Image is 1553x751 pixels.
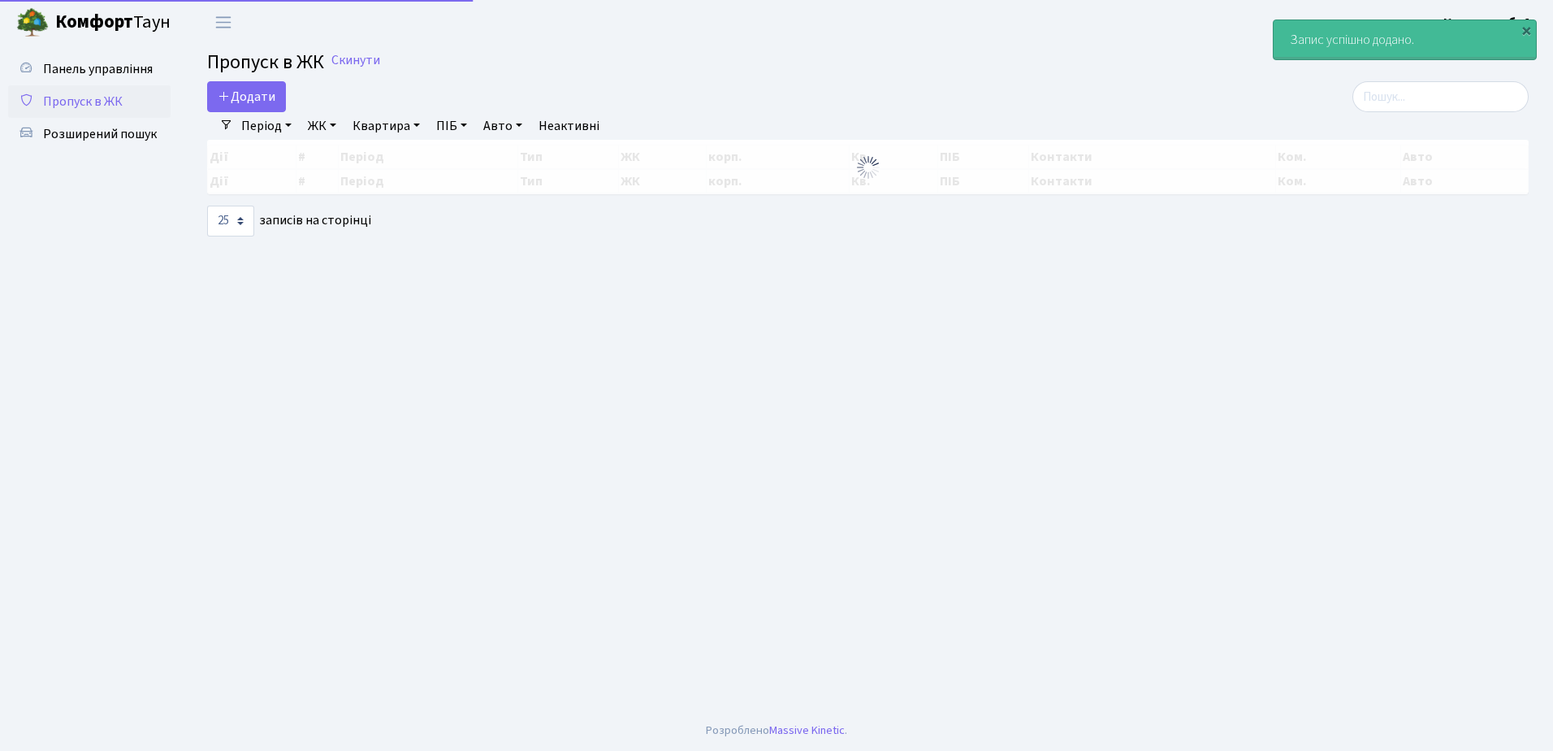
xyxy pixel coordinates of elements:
[218,88,275,106] span: Додати
[477,112,529,140] a: Авто
[203,9,244,36] button: Переключити навігацію
[43,125,157,143] span: Розширений пошук
[8,85,171,118] a: Пропуск в ЖК
[235,112,298,140] a: Період
[706,722,847,740] div: Розроблено .
[1518,22,1534,38] div: ×
[1274,20,1536,59] div: Запис успішно додано.
[301,112,343,140] a: ЖК
[769,722,845,739] a: Massive Kinetic
[8,53,171,85] a: Панель управління
[430,112,474,140] a: ПІБ
[16,7,49,39] img: logo.png
[1443,13,1534,33] a: Консьєрж б. 4.
[207,81,286,112] a: Додати
[331,53,380,68] a: Скинути
[8,118,171,150] a: Розширений пошук
[207,48,324,76] span: Пропуск в ЖК
[55,9,133,35] b: Комфорт
[532,112,606,140] a: Неактивні
[1443,14,1534,32] b: Консьєрж б. 4.
[55,9,171,37] span: Таун
[43,93,123,111] span: Пропуск в ЖК
[1352,81,1529,112] input: Пошук...
[207,206,254,237] select: записів на сторінці
[43,60,153,78] span: Панель управління
[207,206,371,237] label: записів на сторінці
[346,112,426,140] a: Квартира
[855,154,881,180] img: Обробка...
